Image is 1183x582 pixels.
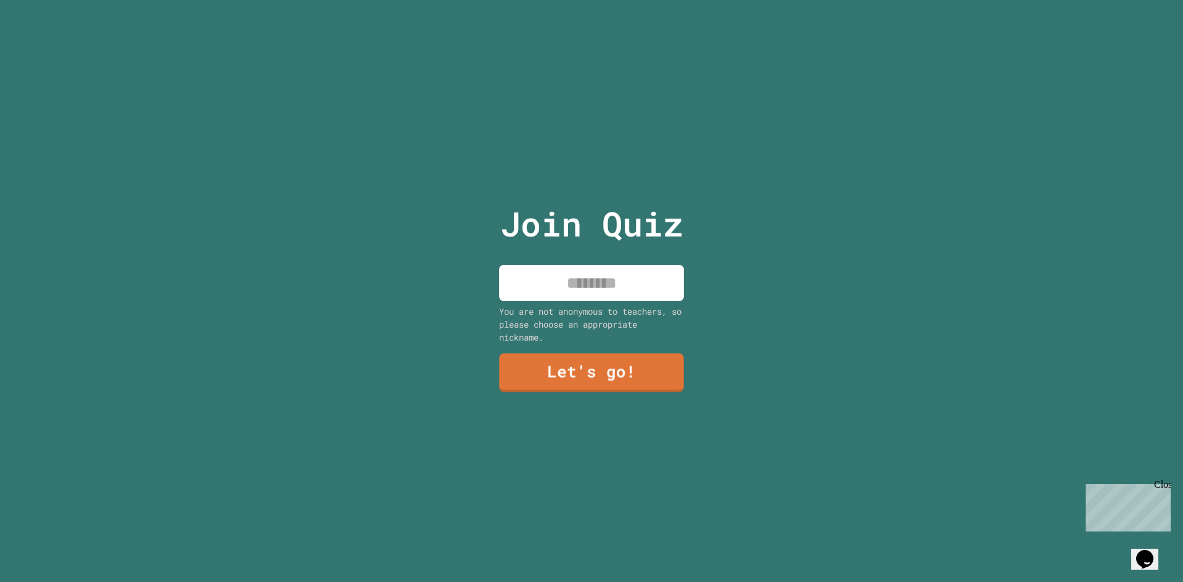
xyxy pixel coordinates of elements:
[1131,533,1171,570] iframe: chat widget
[1081,479,1171,531] iframe: chat widget
[5,5,85,78] div: Chat with us now!Close
[500,198,683,249] p: Join Quiz
[499,305,684,344] div: You are not anonymous to teachers, so please choose an appropriate nickname.
[499,354,683,392] a: Let's go!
